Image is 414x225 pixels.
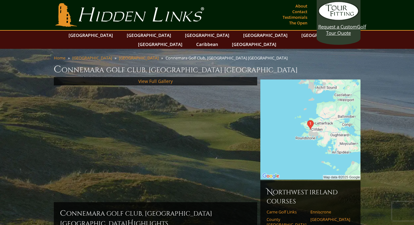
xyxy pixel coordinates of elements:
a: Enniscrone [310,209,350,214]
a: [GEOGRAPHIC_DATA] [119,55,159,61]
img: Google Map of Ballyconneely, Clifden, Co. Galway, Ireland [260,79,360,180]
span: Request a Custom [318,23,357,30]
li: Connemara Golf Club, [GEOGRAPHIC_DATA] [GEOGRAPHIC_DATA] [166,55,290,61]
h6: Northwest Ireland Courses [267,187,354,206]
a: [GEOGRAPHIC_DATA] [298,31,349,40]
a: [GEOGRAPHIC_DATA] [72,55,112,61]
a: Testimonials [281,13,309,22]
a: Request a CustomGolf Tour Quote [318,2,359,36]
a: Caribbean [193,40,221,49]
a: [GEOGRAPHIC_DATA] [182,31,233,40]
a: View Full Gallery [138,78,173,84]
a: Carne Golf Links [267,209,306,214]
a: The Open [288,18,309,27]
a: [GEOGRAPHIC_DATA] [240,31,291,40]
a: Contact [291,7,309,16]
h1: Connemara Golf Club, [GEOGRAPHIC_DATA] [GEOGRAPHIC_DATA] [54,63,360,76]
a: [GEOGRAPHIC_DATA] [65,31,116,40]
a: [GEOGRAPHIC_DATA] [229,40,279,49]
a: Home [54,55,65,61]
a: About [294,2,309,10]
a: [GEOGRAPHIC_DATA] [310,217,350,222]
a: [GEOGRAPHIC_DATA] [135,40,186,49]
a: [GEOGRAPHIC_DATA] [124,31,174,40]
